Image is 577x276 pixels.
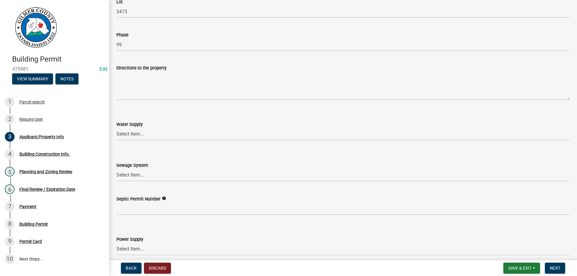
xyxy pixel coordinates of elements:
span: Next [550,266,560,271]
div: Applicant/Property Info [19,135,64,139]
label: Water Supply [116,123,143,127]
div: 7 [5,202,15,211]
button: Discard [144,263,171,274]
button: Save & Exit [503,263,540,274]
button: Back [121,263,142,274]
wm-modal-confirm: Summary [12,77,53,82]
label: Power Supply [116,237,143,242]
div: 3 [5,132,15,142]
h4: Building Permit [12,55,104,64]
div: 5 [5,167,15,177]
label: Sewage System [116,163,148,168]
div: 8 [5,219,15,229]
span: Save & Exit [508,266,532,271]
button: Notes [55,73,78,84]
div: Payment [19,204,36,209]
div: Require User [19,117,43,121]
div: Permit Card [19,239,42,244]
div: 4 [5,149,15,159]
div: Building Construction Info. [19,152,70,156]
div: Building Permit [19,222,48,226]
label: Phase [116,33,128,37]
div: Parcel search [19,100,45,104]
label: Septic Permit Number [116,197,161,201]
wm-modal-confirm: Edit Application Number [99,66,108,72]
wm-modal-confirm: Notes [55,77,78,82]
button: Next [545,263,565,274]
img: Gilmer County, Georgia [12,6,58,49]
div: 6 [5,184,15,194]
div: 9 [5,237,15,246]
div: Planning and Zoning Review [19,170,72,174]
label: Directions to the property [116,66,167,70]
span: Back [126,266,137,271]
a: Edit [99,66,108,72]
i: info [162,196,166,200]
span: 475981 [12,66,97,72]
button: View Summary [12,73,53,84]
div: 1 [5,97,15,107]
div: 2 [5,114,15,124]
div: 10 [5,254,15,264]
div: Final Review / Expiration Date [19,187,75,191]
